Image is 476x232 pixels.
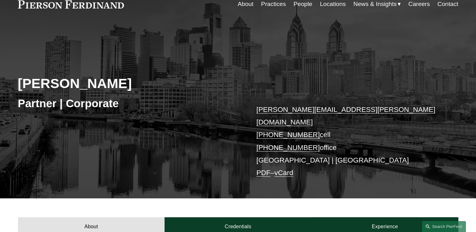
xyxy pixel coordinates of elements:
a: [PHONE_NUMBER] [256,144,320,152]
a: [PERSON_NAME][EMAIL_ADDRESS][PERSON_NAME][DOMAIN_NAME] [256,106,435,126]
a: Search this site [422,221,466,232]
h2: [PERSON_NAME] [18,75,238,91]
a: vCard [274,169,293,177]
a: [PHONE_NUMBER] [256,131,320,139]
p: cell office [GEOGRAPHIC_DATA] | [GEOGRAPHIC_DATA] – [256,103,440,180]
h3: Partner | Corporate [18,97,238,110]
a: PDF [256,169,271,177]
